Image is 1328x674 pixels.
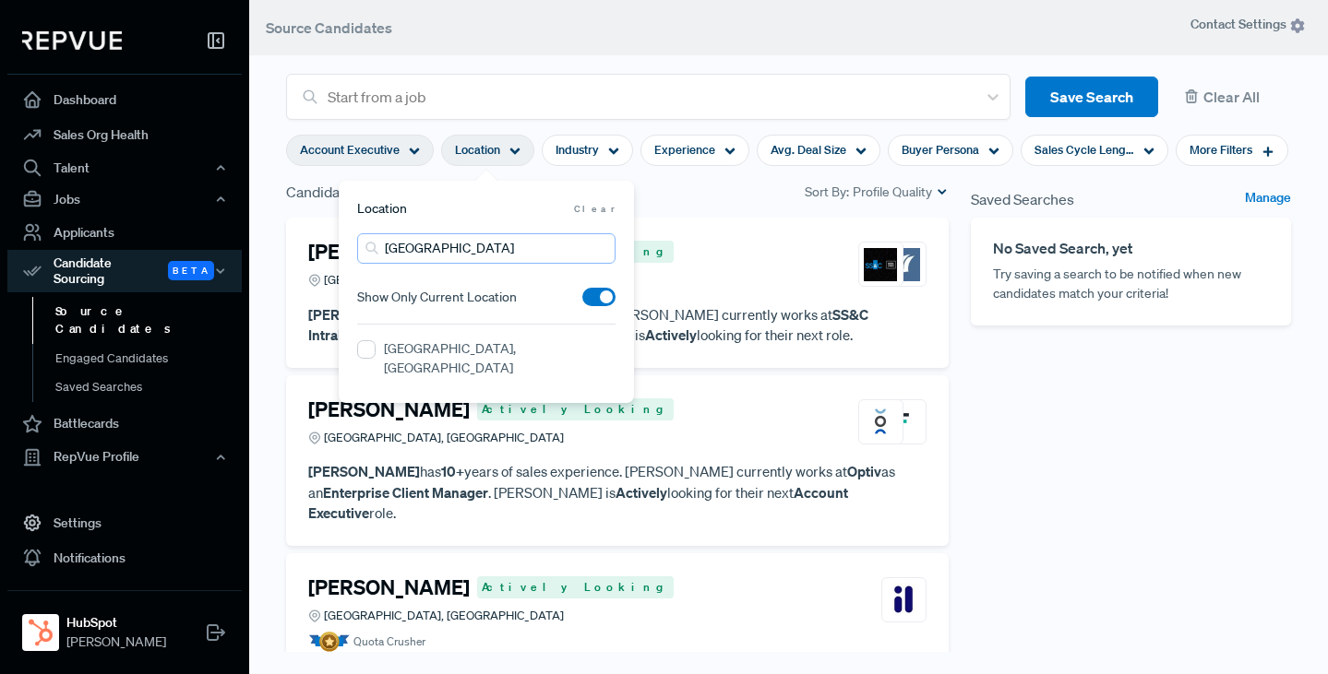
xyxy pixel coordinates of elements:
[324,607,564,624] span: [GEOGRAPHIC_DATA], [GEOGRAPHIC_DATA]
[353,633,425,650] span: Quota Crusher
[887,583,920,616] img: Imagine Learning
[308,304,927,346] p: has years of sales experience. [PERSON_NAME] currently works at as an . [PERSON_NAME] is looking ...
[1173,77,1291,118] button: Clear All
[7,407,242,442] a: Battlecards
[384,339,616,378] label: [GEOGRAPHIC_DATA], [GEOGRAPHIC_DATA]
[168,261,214,280] span: Beta
[771,141,846,159] span: Avg. Deal Size
[7,442,242,473] button: RepVue Profile
[556,141,599,159] span: Industry
[7,152,242,183] button: Talent
[864,405,897,438] img: Optiv
[902,141,979,159] span: Buyer Persona
[22,31,122,50] img: RepVue
[574,202,616,216] span: Clear
[1190,141,1252,159] span: More Filters
[308,240,470,264] h4: [PERSON_NAME]
[357,199,407,219] span: Location
[32,297,267,344] a: Source Candidates
[308,575,470,599] h4: [PERSON_NAME]
[357,288,517,307] span: Show Only Current Location
[66,613,166,633] strong: HubSpot
[993,240,1269,257] h6: No Saved Search, yet
[7,590,242,659] a: HubSpotHubSpot[PERSON_NAME]
[455,141,500,159] span: Location
[887,405,920,438] img: Forcepoint
[32,344,267,373] a: Engaged Candidates
[26,618,55,647] img: HubSpot
[1035,141,1134,159] span: Sales Cycle Length
[66,633,166,652] span: [PERSON_NAME]
[7,250,242,292] div: Candidate Sourcing
[1190,15,1306,34] span: Contact Settings
[864,248,897,281] img: SS&C Intralinks
[7,215,242,250] a: Applicants
[7,505,242,540] a: Settings
[7,540,242,575] a: Notifications
[32,372,267,402] a: Saved Searches
[7,117,242,152] a: Sales Org Health
[357,233,616,264] input: Search locations
[286,181,360,203] span: Candidates
[1245,188,1291,210] a: Manage
[645,325,697,344] strong: Actively
[308,461,927,524] p: has years of sales experience. [PERSON_NAME] currently works at as an . [PERSON_NAME] is looking ...
[477,398,674,420] span: Actively Looking
[7,183,242,215] button: Jobs
[7,82,242,117] a: Dashboard
[300,141,400,159] span: Account Executive
[324,271,441,289] span: [GEOGRAPHIC_DATA]
[441,462,464,480] strong: 10+
[847,462,881,480] strong: Optiv
[853,183,932,202] span: Profile Quality
[1025,77,1158,118] button: Save Search
[993,265,1269,303] p: Try saving a search to be notified when new candidates match your criteria!
[971,188,1074,210] span: Saved Searches
[308,632,350,652] img: Quota Badge
[308,305,420,324] strong: [PERSON_NAME]
[887,248,920,281] img: PitchBook Data
[7,250,242,292] button: Candidate Sourcing Beta
[616,483,667,502] strong: Actively
[323,483,488,502] strong: Enterprise Client Manager
[308,397,470,421] h4: [PERSON_NAME]
[477,576,674,598] span: Actively Looking
[324,429,564,446] span: [GEOGRAPHIC_DATA], [GEOGRAPHIC_DATA]
[805,183,949,202] div: Sort By:
[654,141,715,159] span: Experience
[266,18,392,37] span: Source Candidates
[308,462,420,480] strong: [PERSON_NAME]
